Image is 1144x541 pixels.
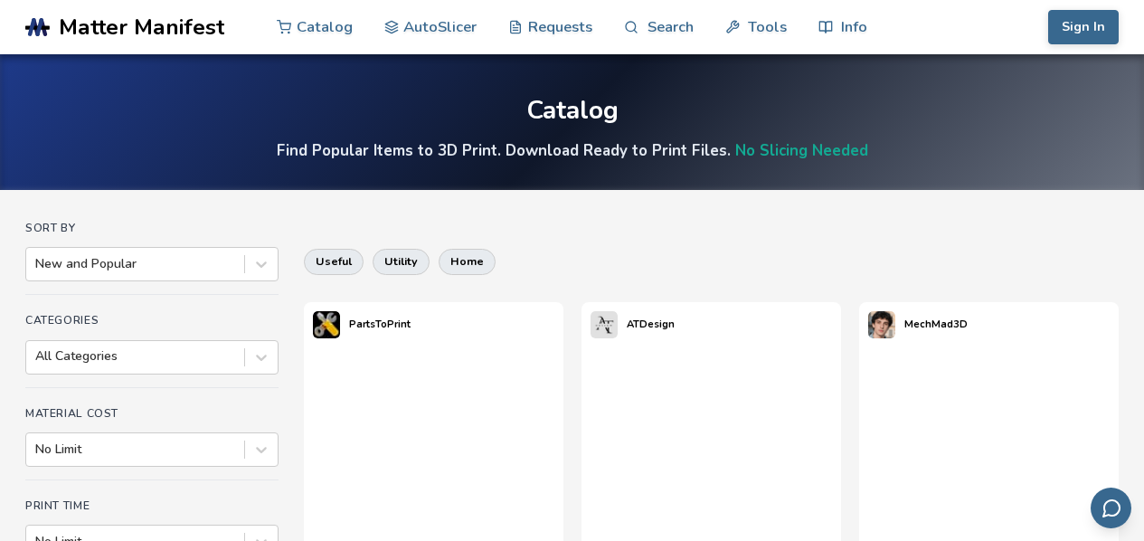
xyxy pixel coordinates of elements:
h4: Categories [25,314,279,327]
p: ATDesign [627,315,675,334]
img: MechMad3D's profile [868,311,895,338]
button: home [439,249,496,274]
button: utility [373,249,430,274]
a: MechMad3D's profileMechMad3D [859,302,977,347]
button: Send feedback via email [1091,488,1131,528]
a: ATDesign's profileATDesign [581,302,684,347]
p: MechMad3D [904,315,968,334]
button: useful [304,249,364,274]
img: ATDesign's profile [591,311,618,338]
a: PartsToPrint's profilePartsToPrint [304,302,420,347]
h4: Material Cost [25,407,279,420]
span: Matter Manifest [59,14,224,40]
h4: Sort By [25,222,279,234]
button: Sign In [1048,10,1119,44]
img: PartsToPrint's profile [313,311,340,338]
a: No Slicing Needed [735,140,868,161]
h4: Find Popular Items to 3D Print. Download Ready to Print Files. [277,140,868,161]
input: No Limit [35,442,39,457]
div: Catalog [526,97,619,125]
input: All Categories [35,349,39,364]
p: PartsToPrint [349,315,411,334]
h4: Print Time [25,499,279,512]
input: New and Popular [35,257,39,271]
